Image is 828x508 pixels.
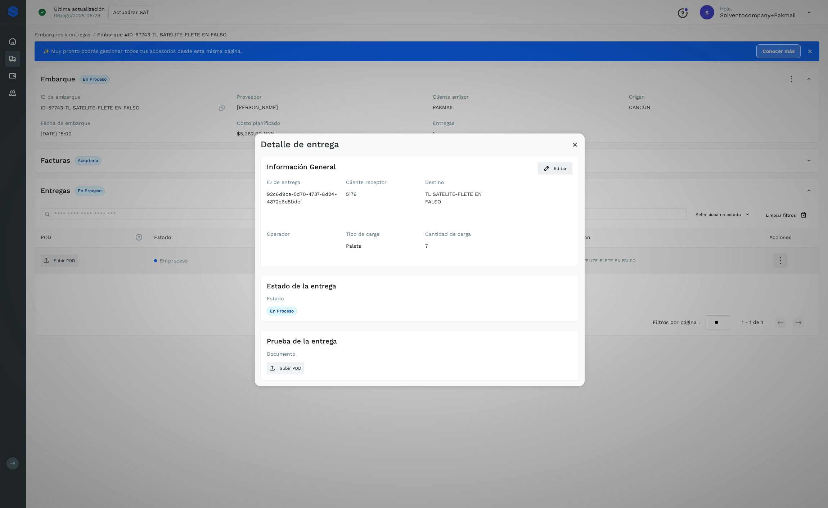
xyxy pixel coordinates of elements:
span: Palets [346,242,418,260]
span: Tipo de carga [346,230,418,238]
span: 7 [425,242,497,260]
span: TL SATELITE-FLETE EN FALSO [425,190,497,208]
span: 5176 [346,190,418,208]
span: Estado de la entrega [267,281,336,291]
span: 92c6d9ce-5d70-4737-8d24-4872e6e8bdcf [267,190,339,208]
span: Cantidad de carga [425,230,497,238]
span: estado [267,295,297,302]
p: En proceso [270,309,294,314]
span: Operador [267,230,339,238]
